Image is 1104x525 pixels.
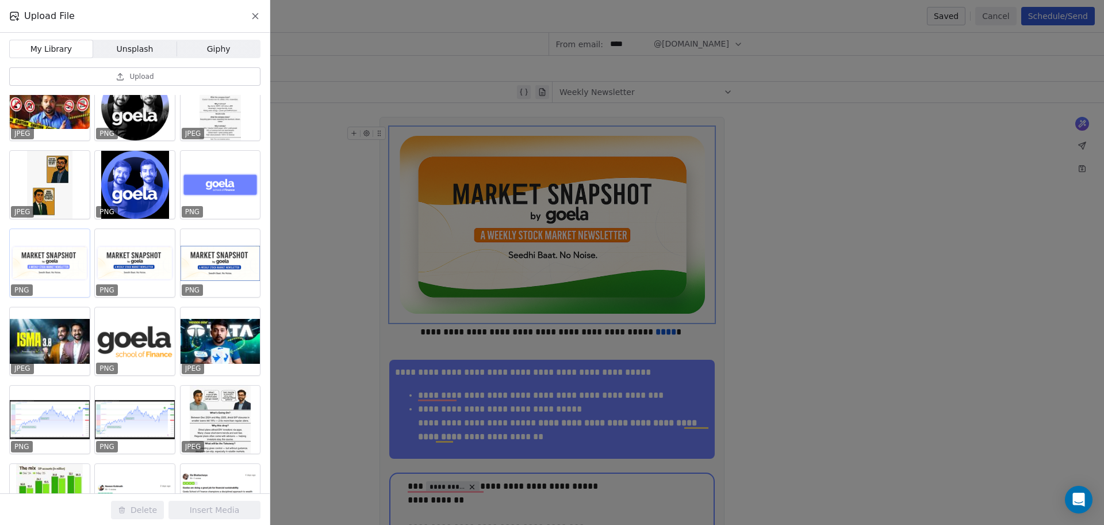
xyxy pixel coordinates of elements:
p: PNG [14,286,29,295]
span: Giphy [207,43,231,55]
span: Upload [129,72,154,81]
button: Upload [9,67,260,86]
p: JPEG [185,129,201,138]
p: PNG [99,286,114,295]
p: JPEG [14,129,30,138]
p: PNG [99,129,114,138]
p: PNG [14,442,29,451]
p: PNG [185,286,200,295]
p: JPEG [14,207,30,216]
p: PNG [185,207,200,216]
div: Open Intercom Messenger [1065,486,1092,513]
p: PNG [99,364,114,373]
p: PNG [99,442,114,451]
p: JPEG [185,442,201,451]
p: JPEG [14,364,30,373]
span: Upload File [24,9,75,23]
p: PNG [99,207,114,216]
button: Delete [111,501,164,519]
p: JPEG [185,364,201,373]
button: Insert Media [168,501,260,519]
span: Unsplash [117,43,154,55]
